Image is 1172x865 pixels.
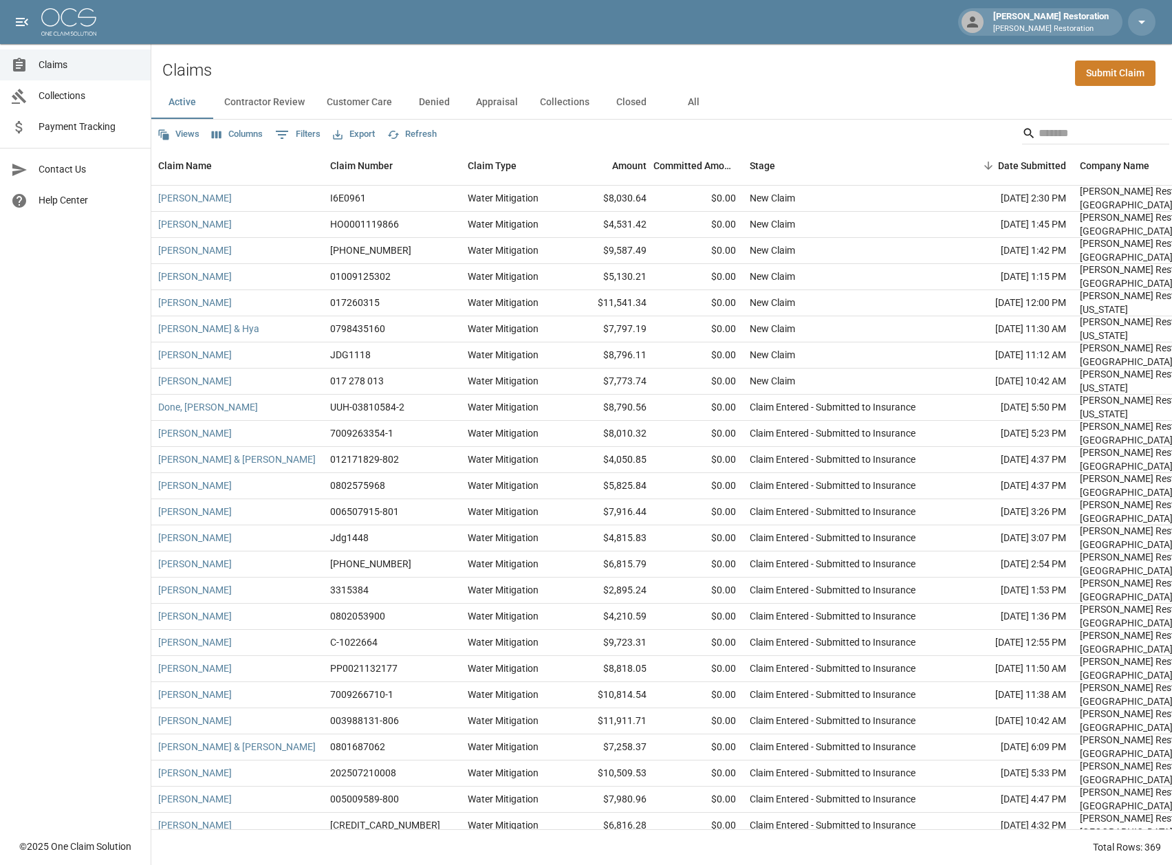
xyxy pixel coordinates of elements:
[750,818,915,832] div: Claim Entered - Submitted to Insurance
[1022,122,1169,147] div: Search
[468,740,539,754] div: Water Mitigation
[750,479,915,492] div: Claim Entered - Submitted to Insurance
[564,473,653,499] div: $5,825.84
[468,217,539,231] div: Water Mitigation
[949,369,1073,395] div: [DATE] 10:42 AM
[993,23,1109,35] p: [PERSON_NAME] Restoration
[750,348,795,362] div: New Claim
[750,792,915,806] div: Claim Entered - Submitted to Insurance
[750,635,915,649] div: Claim Entered - Submitted to Insurance
[653,447,743,473] div: $0.00
[330,191,366,205] div: I6E0961
[564,264,653,290] div: $5,130.21
[468,609,539,623] div: Water Mitigation
[316,86,403,119] button: Customer Care
[653,708,743,734] div: $0.00
[41,8,96,36] img: ocs-logo-white-transparent.png
[750,557,915,571] div: Claim Entered - Submitted to Insurance
[330,426,393,440] div: 7009263354-1
[653,499,743,525] div: $0.00
[158,557,232,571] a: [PERSON_NAME]
[949,813,1073,839] div: [DATE] 4:32 PM
[998,146,1066,185] div: Date Submitted
[158,531,232,545] a: [PERSON_NAME]
[158,374,232,388] a: [PERSON_NAME]
[330,688,393,701] div: 7009266710-1
[151,86,1172,119] div: dynamic tabs
[468,270,539,283] div: Water Mitigation
[151,146,323,185] div: Claim Name
[750,400,915,414] div: Claim Entered - Submitted to Insurance
[750,452,915,466] div: Claim Entered - Submitted to Insurance
[158,322,259,336] a: [PERSON_NAME] & Hya
[330,322,385,336] div: 0798435160
[750,270,795,283] div: New Claim
[151,86,213,119] button: Active
[468,191,539,205] div: Water Mitigation
[158,609,232,623] a: [PERSON_NAME]
[653,734,743,760] div: $0.00
[468,296,539,309] div: Water Mitigation
[158,243,232,257] a: [PERSON_NAME]
[330,374,384,388] div: 017 278 013
[949,238,1073,264] div: [DATE] 1:42 PM
[158,270,232,283] a: [PERSON_NAME]
[468,531,539,545] div: Water Mitigation
[468,452,539,466] div: Water Mitigation
[158,688,232,701] a: [PERSON_NAME]
[330,609,385,623] div: 0802053900
[750,609,915,623] div: Claim Entered - Submitted to Insurance
[949,604,1073,630] div: [DATE] 1:36 PM
[564,395,653,421] div: $8,790.56
[750,217,795,231] div: New Claim
[330,583,369,597] div: 3315384
[468,243,539,257] div: Water Mitigation
[330,146,393,185] div: Claim Number
[653,212,743,238] div: $0.00
[158,400,258,414] a: Done, [PERSON_NAME]
[564,760,653,787] div: $10,509.53
[750,191,795,205] div: New Claim
[949,760,1073,787] div: [DATE] 5:33 PM
[600,86,662,119] button: Closed
[653,421,743,447] div: $0.00
[158,505,232,518] a: [PERSON_NAME]
[468,583,539,597] div: Water Mitigation
[653,813,743,839] div: $0.00
[949,342,1073,369] div: [DATE] 11:12 AM
[1093,840,1161,854] div: Total Rows: 369
[988,10,1114,34] div: [PERSON_NAME] Restoration
[158,792,232,806] a: [PERSON_NAME]
[653,238,743,264] div: $0.00
[19,840,131,853] div: © 2025 One Claim Solution
[468,557,539,571] div: Water Mitigation
[653,760,743,787] div: $0.00
[750,531,915,545] div: Claim Entered - Submitted to Insurance
[653,316,743,342] div: $0.00
[330,270,391,283] div: 01009125302
[468,792,539,806] div: Water Mitigation
[468,426,539,440] div: Water Mitigation
[564,212,653,238] div: $4,531.42
[330,217,399,231] div: HO0001119866
[949,708,1073,734] div: [DATE] 10:42 AM
[750,426,915,440] div: Claim Entered - Submitted to Insurance
[653,656,743,682] div: $0.00
[468,766,539,780] div: Water Mitigation
[949,447,1073,473] div: [DATE] 4:37 PM
[468,374,539,388] div: Water Mitigation
[662,86,724,119] button: All
[465,86,529,119] button: Appraisal
[158,426,232,440] a: [PERSON_NAME]
[564,525,653,551] div: $4,815.83
[330,557,411,571] div: 01-009-154738
[949,264,1073,290] div: [DATE] 1:15 PM
[564,813,653,839] div: $6,816.28
[158,479,232,492] a: [PERSON_NAME]
[158,217,232,231] a: [PERSON_NAME]
[564,787,653,813] div: $7,980.96
[158,661,232,675] a: [PERSON_NAME]
[564,447,653,473] div: $4,050.85
[653,604,743,630] div: $0.00
[949,551,1073,578] div: [DATE] 2:54 PM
